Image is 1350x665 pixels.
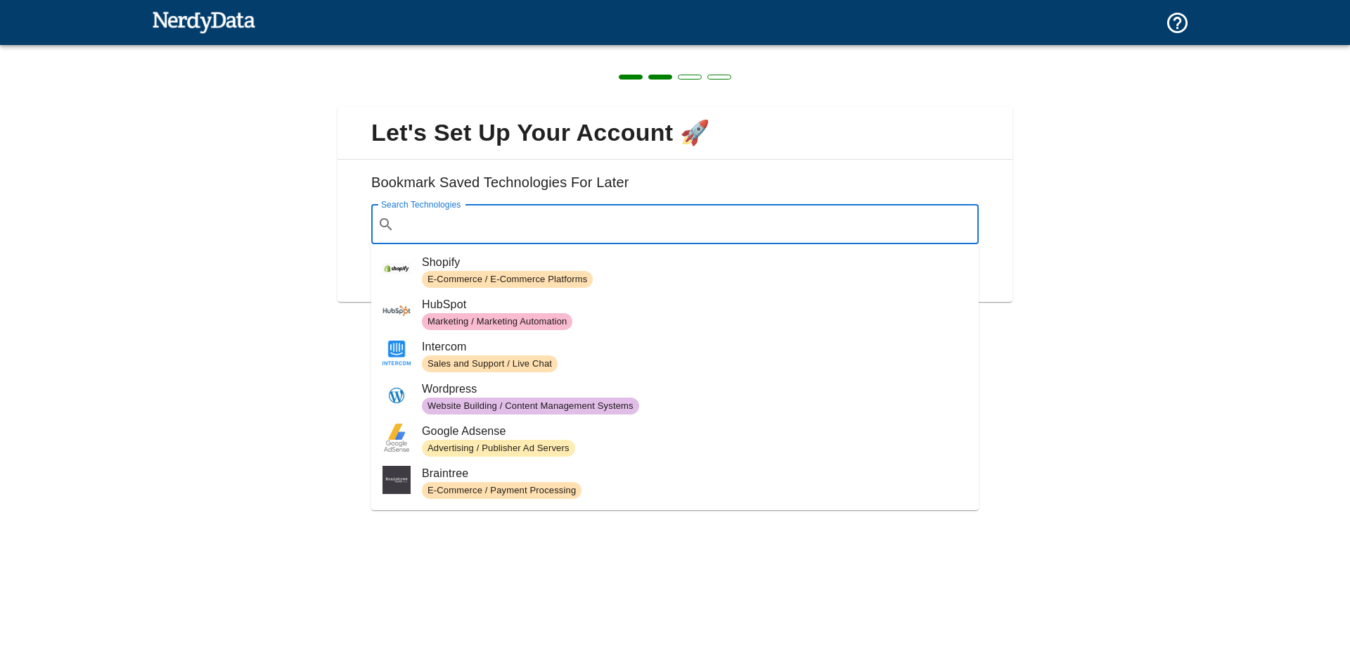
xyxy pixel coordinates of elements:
span: Wordpress [422,381,967,398]
button: Support and Documentation [1157,2,1198,44]
h6: Bookmark Saved Technologies For Later [349,171,1001,205]
span: HubSpot [422,296,967,313]
span: Let's Set Up Your Account 🚀 [349,118,1001,148]
span: E-Commerce / E-Commerce Platforms [422,273,593,286]
span: Google Adsense [422,423,967,440]
span: Marketing / Marketing Automation [422,315,572,329]
span: Advertising / Publisher Ad Servers [422,442,575,455]
img: NerdyData.com [152,8,255,36]
span: E-Commerce / Payment Processing [422,484,581,498]
span: Website Building / Content Management Systems [422,400,639,413]
span: Braintree [422,465,967,482]
span: Shopify [422,254,967,271]
span: Intercom [422,338,967,355]
span: Woocommerce [422,507,967,524]
label: Search Technologies [381,198,461,210]
span: Sales and Support / Live Chat [422,357,558,371]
